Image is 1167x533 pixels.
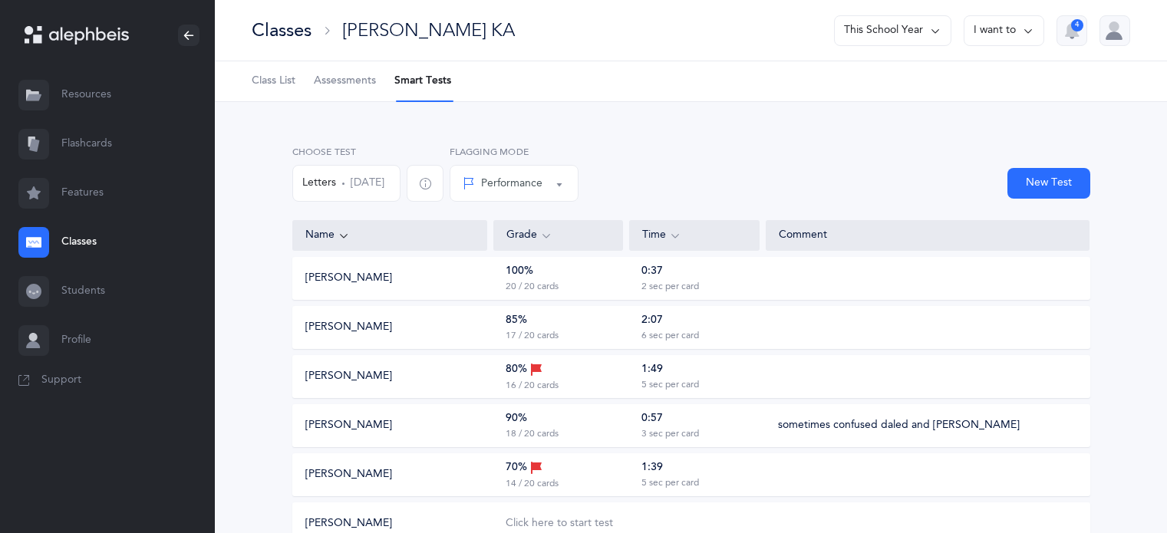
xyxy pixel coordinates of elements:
[1007,168,1090,199] button: New Test
[506,281,559,293] div: 20 / 20 cards
[506,313,527,328] div: 85%
[506,264,533,279] div: 100%
[641,460,663,475] div: 1:39
[506,428,559,440] div: 18 / 20 cards
[834,15,951,46] button: This School Year
[641,428,699,440] div: 3 sec per card
[641,477,699,489] div: 5 sec per card
[506,516,613,531] div: Click here to start test
[342,18,515,43] div: [PERSON_NAME] KA
[506,478,559,490] div: 14 / 20 cards
[314,74,376,89] span: Assessments
[506,411,527,426] div: 90%
[305,467,392,482] button: [PERSON_NAME]
[1071,19,1083,31] div: 4
[41,373,81,388] span: Support
[641,264,663,279] div: 0:37
[292,165,401,202] button: Letters [DATE]
[252,18,312,43] div: Classes
[641,330,699,342] div: 6 sec per card
[305,227,474,244] div: Name
[305,516,392,531] button: [PERSON_NAME]
[642,227,747,244] div: Time
[450,145,579,159] label: Flagging Mode
[1057,15,1087,46] button: 4
[641,313,663,328] div: 2:07
[641,411,663,426] div: 0:57
[506,227,611,244] div: Grade
[779,228,1077,243] div: Comment
[463,176,542,192] div: Performance
[292,145,401,159] label: Choose Test
[450,165,579,202] button: Performance
[778,418,1020,433] div: sometimes confused daled and [PERSON_NAME]
[964,15,1044,46] button: I want to
[305,369,392,384] button: [PERSON_NAME]
[641,281,699,293] div: 2 sec per card
[305,271,392,286] button: [PERSON_NAME]
[506,459,542,476] div: 70%
[506,380,559,392] div: 16 / 20 cards
[506,330,559,342] div: 17 / 20 cards
[506,361,542,378] div: 80%
[305,418,392,433] button: [PERSON_NAME]
[641,379,699,391] div: 5 sec per card
[305,320,392,335] button: [PERSON_NAME]
[641,362,663,377] div: 1:49
[302,176,336,191] span: Letters
[252,74,295,89] span: Class List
